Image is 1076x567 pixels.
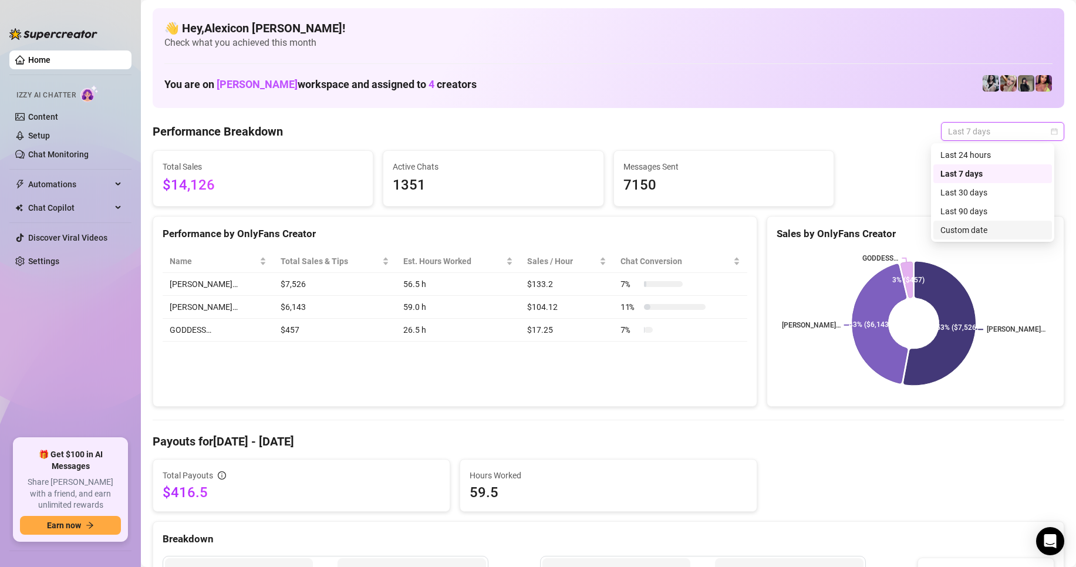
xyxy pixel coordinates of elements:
[520,250,613,273] th: Sales / Hour
[28,131,50,140] a: Setup
[163,296,274,319] td: [PERSON_NAME]…
[47,521,81,530] span: Earn now
[28,256,59,266] a: Settings
[274,273,396,296] td: $7,526
[20,516,121,535] button: Earn nowarrow-right
[163,174,363,197] span: $14,126
[933,221,1052,239] div: Custom date
[20,449,121,472] span: 🎁 Get $100 in AI Messages
[470,483,747,502] span: 59.5
[164,20,1053,36] h4: 👋 Hey, Alexicon [PERSON_NAME] !
[9,28,97,40] img: logo-BBDzfeDw.svg
[520,296,613,319] td: $104.12
[163,531,1054,547] div: Breakdown
[403,255,504,268] div: Est. Hours Worked
[86,521,94,529] span: arrow-right
[28,150,89,159] a: Chat Monitoring
[153,433,1064,450] h4: Payouts for [DATE] - [DATE]
[940,186,1045,199] div: Last 30 days
[164,78,477,91] h1: You are on workspace and assigned to creators
[623,174,824,197] span: 7150
[164,36,1053,49] span: Check what you achieved this month
[163,160,363,173] span: Total Sales
[28,175,112,194] span: Automations
[28,55,50,65] a: Home
[940,224,1045,237] div: Custom date
[1051,128,1058,135] span: calendar
[163,483,440,502] span: $416.5
[1035,75,1052,92] img: GODDESS
[1018,75,1034,92] img: Anna
[782,321,841,329] text: [PERSON_NAME]…
[429,78,434,90] span: 4
[620,255,731,268] span: Chat Conversion
[620,301,639,313] span: 11 %
[777,226,1054,242] div: Sales by OnlyFans Creator
[80,85,99,102] img: AI Chatter
[15,180,25,189] span: thunderbolt
[274,296,396,319] td: $6,143
[940,148,1045,161] div: Last 24 hours
[620,323,639,336] span: 7 %
[940,167,1045,180] div: Last 7 days
[163,319,274,342] td: GODDESS…
[281,255,380,268] span: Total Sales & Tips
[933,146,1052,164] div: Last 24 hours
[520,273,613,296] td: $133.2
[16,90,76,101] span: Izzy AI Chatter
[163,273,274,296] td: [PERSON_NAME]…
[274,319,396,342] td: $457
[940,205,1045,218] div: Last 90 days
[28,233,107,242] a: Discover Viral Videos
[163,469,213,482] span: Total Payouts
[393,174,593,197] span: 1351
[163,226,747,242] div: Performance by OnlyFans Creator
[948,123,1057,140] span: Last 7 days
[613,250,747,273] th: Chat Conversion
[28,198,112,217] span: Chat Copilot
[393,160,593,173] span: Active Chats
[933,183,1052,202] div: Last 30 days
[396,296,520,319] td: 59.0 h
[218,471,226,480] span: info-circle
[983,75,999,92] img: Sadie
[623,160,824,173] span: Messages Sent
[1036,527,1064,555] div: Open Intercom Messenger
[163,250,274,273] th: Name
[987,326,1045,334] text: [PERSON_NAME]…
[20,477,121,511] span: Share [PERSON_NAME] with a friend, and earn unlimited rewards
[933,202,1052,221] div: Last 90 days
[170,255,257,268] span: Name
[217,78,298,90] span: [PERSON_NAME]
[396,319,520,342] td: 26.5 h
[527,255,597,268] span: Sales / Hour
[396,273,520,296] td: 56.5 h
[15,204,23,212] img: Chat Copilot
[933,164,1052,183] div: Last 7 days
[1000,75,1017,92] img: Anna
[863,254,899,262] text: GODDESS…
[620,278,639,291] span: 7 %
[28,112,58,122] a: Content
[520,319,613,342] td: $17.25
[274,250,396,273] th: Total Sales & Tips
[153,123,283,140] h4: Performance Breakdown
[470,469,747,482] span: Hours Worked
